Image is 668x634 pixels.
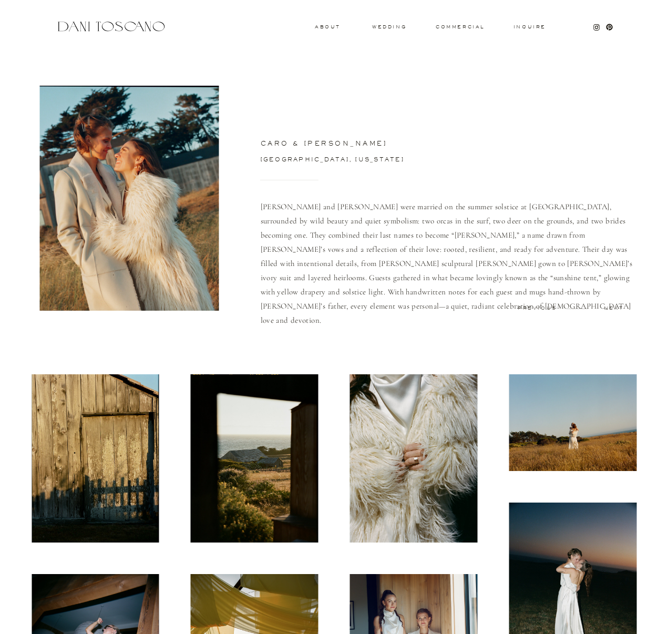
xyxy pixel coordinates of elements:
a: Inquire [513,25,547,30]
a: [GEOGRAPHIC_DATA], [US_STATE] [261,157,469,166]
h3: caro & [PERSON_NAME] [261,140,587,150]
a: wedding [372,25,406,28]
a: previous [511,306,563,311]
p: [PERSON_NAME] and [PERSON_NAME] were married on the summer solstice at [GEOGRAPHIC_DATA], surroun... [261,200,640,311]
a: commercial [436,25,484,29]
a: next [588,306,640,311]
a: About [315,25,338,28]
